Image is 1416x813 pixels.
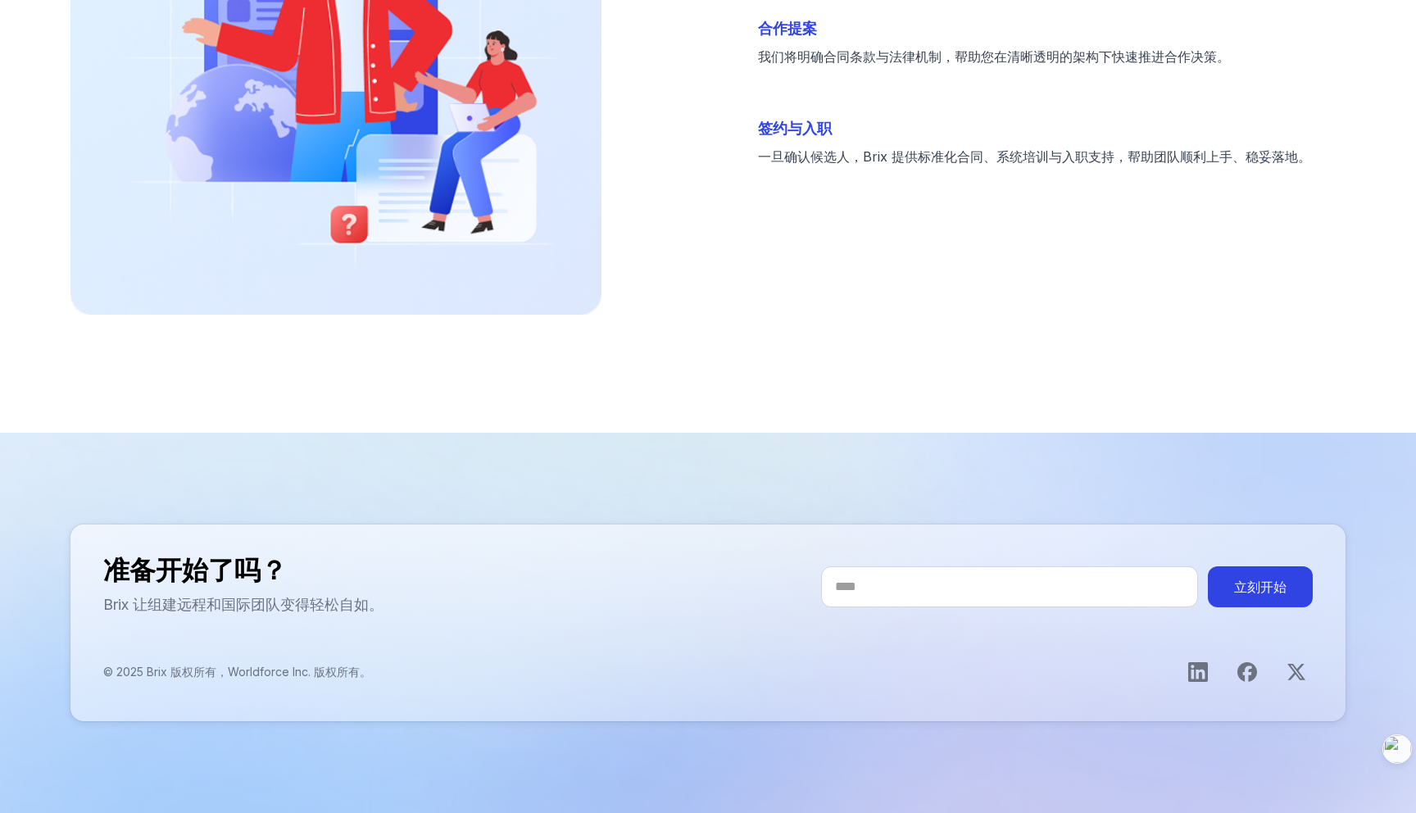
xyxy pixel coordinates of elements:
[1208,566,1313,607] button: 立刻开始
[821,566,1198,607] input: 您的邮箱
[758,17,1328,40] h3: 合作提案
[103,557,383,584] h2: 准备开始了吗？
[103,664,371,680] p: © 2025 Brix 版权所有，Worldforce Inc. 版权所有。
[758,47,1328,66] p: 我们将明确合同条款与法律机制，帮助您在清晰透明的架构下快速推进合作决策。
[1182,656,1214,688] a: 打开LinkedIn主页
[758,147,1328,166] p: 一旦确认候选人，Brix 提供标准化合同、系统培训与入职支持，帮助团队顺利上手、稳妥落地。
[1280,656,1313,688] a: 打开X主页
[1231,656,1264,688] a: 打开Facebook页面
[758,117,1328,140] h3: 签约与入职
[103,593,383,616] p: Brix 让组建远程和国际团队变得轻松自如。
